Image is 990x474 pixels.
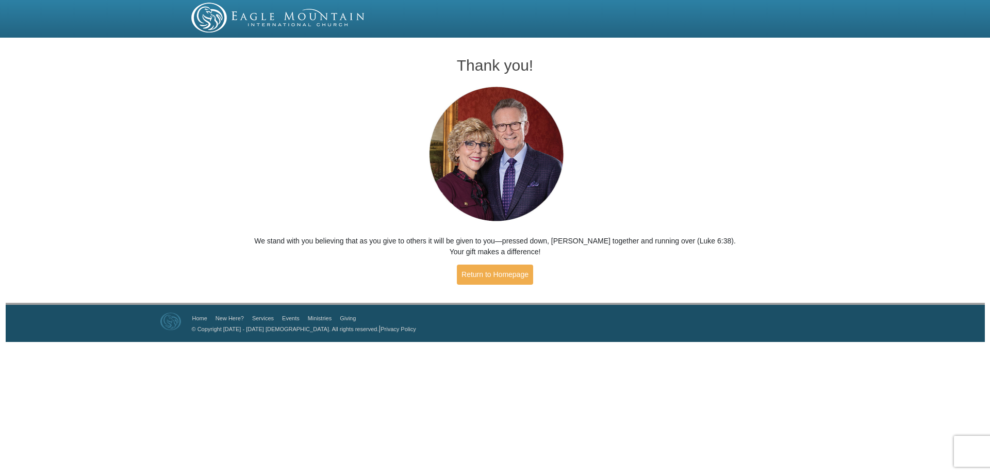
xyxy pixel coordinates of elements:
a: New Here? [216,315,244,321]
p: | [188,323,416,334]
img: Pastors George and Terri Pearsons [419,84,571,225]
img: EMIC [191,3,366,32]
a: Home [192,315,207,321]
p: We stand with you believing that as you give to others it will be given to you—pressed down, [PER... [253,236,737,257]
a: Services [252,315,274,321]
a: Return to Homepage [457,265,533,285]
a: Ministries [308,315,332,321]
img: Eagle Mountain International Church [160,313,181,330]
a: Events [282,315,300,321]
a: Privacy Policy [381,326,416,332]
h1: Thank you! [253,57,737,74]
a: Giving [340,315,356,321]
a: © Copyright [DATE] - [DATE] [DEMOGRAPHIC_DATA]. All rights reserved. [192,326,379,332]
